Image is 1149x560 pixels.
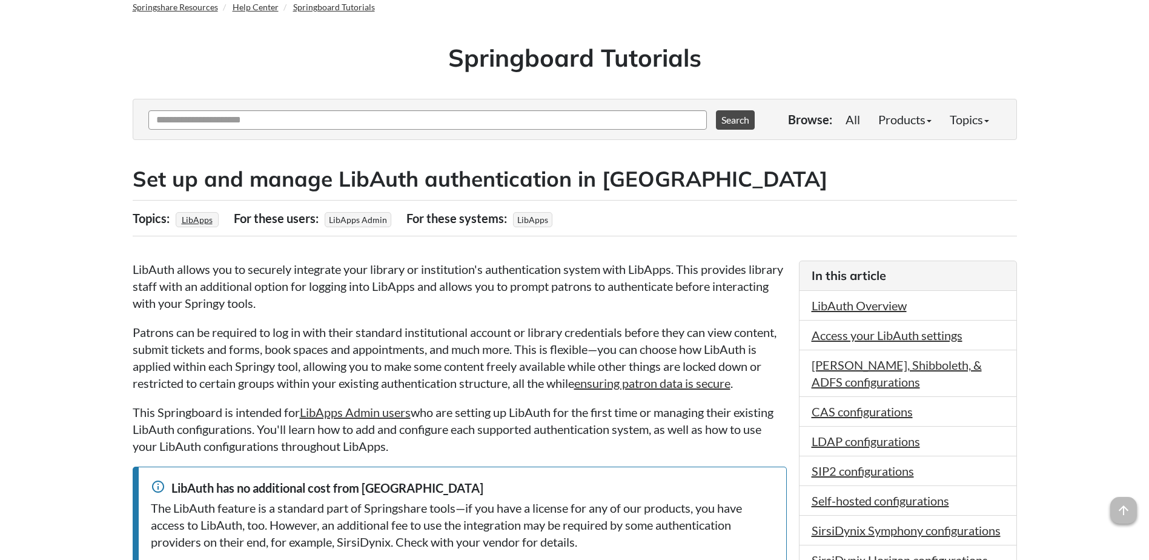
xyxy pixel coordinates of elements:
a: Self-hosted configurations [812,493,949,508]
span: arrow_upward [1110,497,1137,524]
a: CAS configurations [812,404,913,419]
span: info [151,479,165,494]
a: Springboard Tutorials [293,2,375,12]
a: LibApps [180,211,214,228]
a: Products [869,107,941,132]
a: LDAP configurations [812,434,920,448]
div: For these users: [234,207,322,230]
p: Patrons can be required to log in with their standard institutional account or library credential... [133,324,787,392]
a: Access your LibAuth settings [812,328,962,342]
a: Help Center [233,2,279,12]
a: SirsiDynix Symphony configurations [812,523,1001,538]
a: [PERSON_NAME], Shibboleth, & ADFS configurations [812,358,982,389]
p: This Springboard is intended for who are setting up LibAuth for the first time or managing their ... [133,404,787,455]
p: Browse: [788,111,832,128]
div: The LibAuth feature is a standard part of Springshare tools—if you have a license for any of our ... [151,499,774,550]
a: All [836,107,869,132]
a: Springshare Resources [133,2,218,12]
a: LibApps Admin users [300,405,411,419]
h3: In this article [812,267,1004,284]
h2: Set up and manage LibAuth authentication in [GEOGRAPHIC_DATA] [133,164,1017,194]
div: For these systems: [406,207,510,230]
button: Search [716,110,755,130]
a: arrow_upward [1110,498,1137,513]
span: LibApps [513,212,552,227]
div: LibAuth has no additional cost from [GEOGRAPHIC_DATA] [151,479,774,496]
h1: Springboard Tutorials [142,41,1008,75]
a: Topics [941,107,998,132]
p: LibAuth allows you to securely integrate your library or institution's authentication system with... [133,261,787,312]
a: SIP2 configurations [812,464,914,478]
div: Topics: [133,207,173,230]
a: LibAuth Overview [812,298,907,313]
span: LibApps Admin [325,212,391,227]
a: ensuring patron data is secure [574,376,730,390]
